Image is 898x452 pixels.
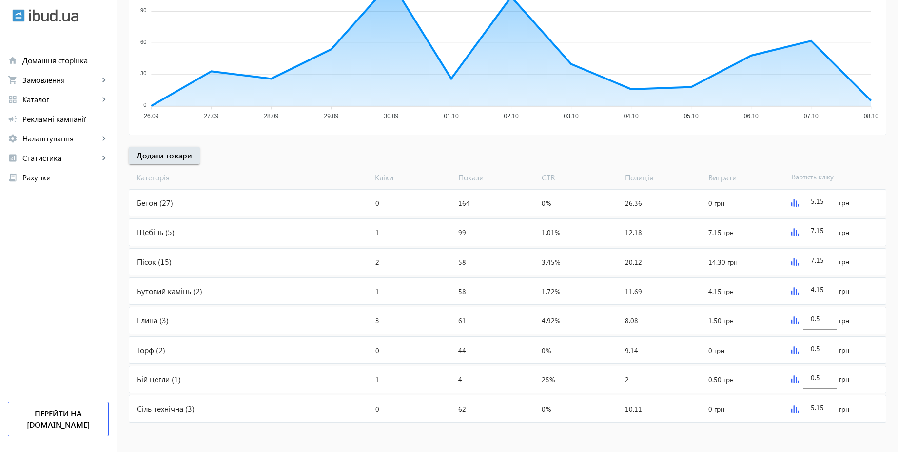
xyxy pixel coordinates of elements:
[22,95,99,104] span: Каталог
[129,249,371,275] div: Пісок (15)
[140,39,146,45] tspan: 60
[140,70,146,76] tspan: 30
[375,228,379,237] span: 1
[375,404,379,413] span: 0
[8,173,18,182] mat-icon: receipt_long
[99,153,109,163] mat-icon: keyboard_arrow_right
[708,375,734,384] span: 0.50 грн
[625,316,638,325] span: 8.08
[458,375,462,384] span: 4
[458,257,466,267] span: 58
[684,113,699,119] tspan: 05.10
[708,228,734,237] span: 7.15 грн
[22,134,99,143] span: Налаштування
[137,150,192,161] span: Додати товари
[708,404,724,413] span: 0 грн
[791,346,799,354] img: graph.svg
[542,375,555,384] span: 25%
[791,258,799,266] img: graph.svg
[371,172,454,183] span: Кліки
[625,375,629,384] span: 2
[542,346,551,355] span: 0%
[264,113,278,119] tspan: 28.09
[8,134,18,143] mat-icon: settings
[708,257,738,267] span: 14.30 грн
[129,147,200,164] button: Додати товари
[129,307,371,334] div: Глина (3)
[791,405,799,413] img: graph.svg
[22,173,109,182] span: Рахунки
[99,134,109,143] mat-icon: keyboard_arrow_right
[708,198,724,208] span: 0 грн
[375,257,379,267] span: 2
[621,172,704,183] span: Позиція
[458,198,470,208] span: 164
[458,316,466,325] span: 61
[504,113,519,119] tspan: 02.10
[708,287,734,296] span: 4.15 грн
[839,286,849,296] span: грн
[144,113,158,119] tspan: 26.09
[143,102,146,108] tspan: 0
[22,56,109,65] span: Домашня сторінка
[864,113,878,119] tspan: 08.10
[625,228,642,237] span: 12.18
[625,346,638,355] span: 9.14
[625,287,642,296] span: 11.69
[839,257,849,267] span: грн
[8,75,18,85] mat-icon: shopping_cart
[8,95,18,104] mat-icon: grid_view
[444,113,459,119] tspan: 01.10
[8,114,18,124] mat-icon: campaign
[22,153,99,163] span: Статистика
[542,404,551,413] span: 0%
[129,278,371,304] div: Бутовий камінь (2)
[458,228,466,237] span: 99
[839,345,849,355] span: грн
[791,316,799,324] img: graph.svg
[8,402,109,436] a: Перейти на [DOMAIN_NAME]
[708,316,734,325] span: 1.50 грн
[791,287,799,295] img: graph.svg
[454,172,538,183] span: Покази
[839,404,849,414] span: грн
[140,7,146,13] tspan: 90
[129,337,371,363] div: Торф (2)
[791,199,799,207] img: graph.svg
[839,374,849,384] span: грн
[22,75,99,85] span: Замовлення
[375,198,379,208] span: 0
[129,172,371,183] span: Категорія
[564,113,579,119] tspan: 03.10
[99,75,109,85] mat-icon: keyboard_arrow_right
[8,56,18,65] mat-icon: home
[744,113,759,119] tspan: 06.10
[542,257,560,267] span: 3.45%
[708,346,724,355] span: 0 грн
[791,375,799,383] img: graph.svg
[129,395,371,422] div: Сіль технічна (3)
[538,172,621,183] span: CTR
[542,198,551,208] span: 0%
[542,228,560,237] span: 1.01%
[129,366,371,393] div: Бій цегли (1)
[704,172,788,183] span: Витрати
[375,287,379,296] span: 1
[375,346,379,355] span: 0
[625,404,642,413] span: 10.11
[839,228,849,237] span: грн
[625,257,642,267] span: 20.12
[12,9,25,22] img: ibud.svg
[625,198,642,208] span: 26.36
[129,190,371,216] div: Бетон (27)
[375,375,379,384] span: 1
[99,95,109,104] mat-icon: keyboard_arrow_right
[324,113,338,119] tspan: 29.09
[624,113,639,119] tspan: 04.10
[375,316,379,325] span: 3
[839,198,849,208] span: грн
[458,346,466,355] span: 44
[839,316,849,326] span: грн
[804,113,819,119] tspan: 07.10
[8,153,18,163] mat-icon: analytics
